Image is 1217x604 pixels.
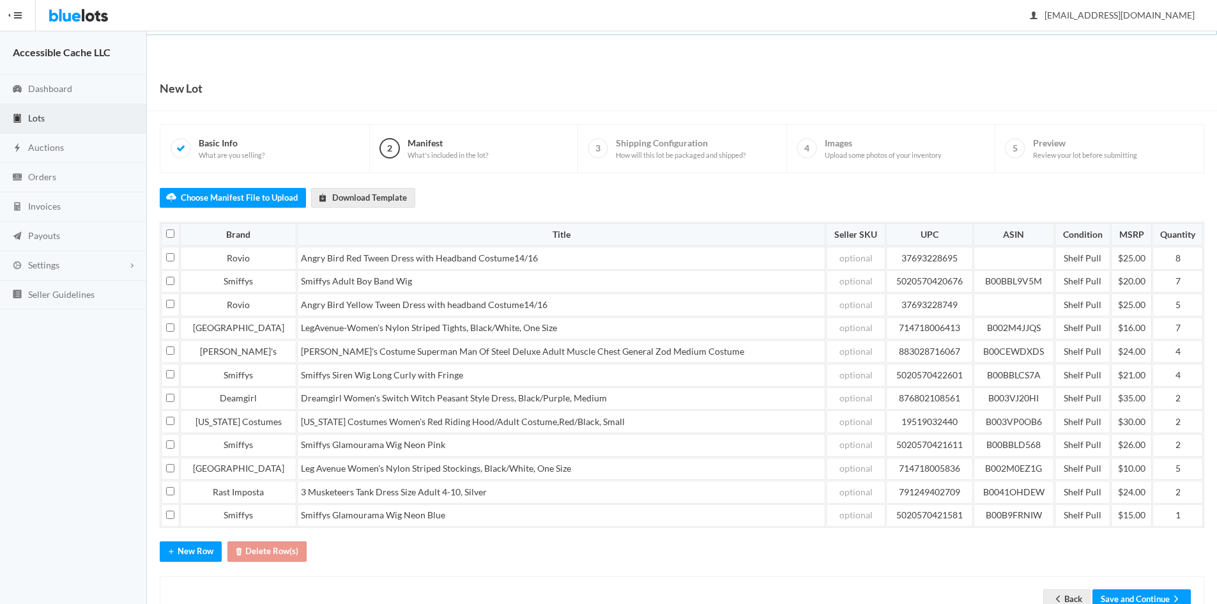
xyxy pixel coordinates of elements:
td: $21.00 [1111,364,1152,387]
label: Choose Manifest File to Upload [160,188,306,208]
td: [PERSON_NAME]'s Costume Superman Man Of Steel Deluxe Adult Muscle Chest General Zod Medium Costume [297,340,825,363]
td: Smiffys Adult Boy Band Wig [297,270,825,293]
td: Shelf Pull [1055,434,1110,457]
button: addNew Row [160,541,222,561]
span: Shipping Configuration [616,137,746,160]
span: Auctions [28,142,64,153]
td: Smiffys [180,364,296,387]
td: Angry Bird Yellow Tween Dress with headband Costume14/16 [297,293,825,316]
span: Review your lot before submitting [1033,151,1137,160]
span: 2 [379,138,400,159]
span: 3 [588,138,608,159]
td: $20.00 [1111,270,1152,293]
td: Shelf Pull [1055,504,1110,527]
td: Rovio [180,247,296,270]
td: Smiffys Glamourama Wig Neon Blue [297,504,825,527]
td: B0041OHDEW [974,481,1055,504]
h1: New Lot [160,79,203,98]
td: Shelf Pull [1055,364,1110,387]
td: Shelf Pull [1055,387,1110,410]
ion-icon: download [316,192,329,205]
ion-icon: person [1027,10,1040,22]
td: Smiffys [180,504,296,527]
td: 3 Musketeers Tank Dress Size Adult 4-10, Silver [297,481,825,504]
span: Basic Info [199,137,264,160]
span: Preview [1033,137,1137,160]
td: 5 [1152,293,1203,316]
span: How will this lot be packaged and shipped? [616,151,746,160]
td: 8 [1152,247,1203,270]
ion-icon: cog [11,260,24,272]
td: 4 [1152,340,1203,363]
span: Dashboard [28,83,72,94]
td: 2 [1152,481,1203,504]
td: B003VP0OB6 [974,410,1055,433]
span: Invoices [28,201,61,212]
ion-icon: trash [233,546,245,559]
strong: Accessible Cache LLC [13,46,111,58]
td: 5020570422601 [886,364,973,387]
td: Shelf Pull [1055,458,1110,481]
a: downloadDownload Template [311,188,415,208]
span: Seller Guidelines [28,289,95,300]
td: B00CEWDXDS [974,340,1055,363]
td: 19519032440 [886,410,973,433]
th: Quantity [1152,223,1203,246]
ion-icon: paper plane [11,231,24,243]
td: [GEOGRAPHIC_DATA] [180,317,296,340]
td: B002M4JJQS [974,317,1055,340]
td: 37693228749 [886,293,973,316]
th: UPC [886,223,973,246]
span: Upload some photos of your inventory [825,151,942,160]
td: 5 [1152,458,1203,481]
td: Shelf Pull [1055,481,1110,504]
td: $25.00 [1111,293,1152,316]
td: B00BBLCS7A [974,364,1055,387]
td: B00B9FRNIW [974,504,1055,527]
th: Brand [180,223,296,246]
span: Manifest [408,137,488,160]
span: Images [825,137,942,160]
td: B003VJ20HI [974,387,1055,410]
td: 5020570421581 [886,504,973,527]
td: $24.00 [1111,340,1152,363]
span: Orders [28,171,56,182]
span: Payouts [28,230,60,241]
ion-icon: list box [11,289,24,301]
td: $35.00 [1111,387,1152,410]
ion-icon: add [165,546,178,559]
td: Smiffys [180,434,296,457]
td: B00BBL9V5M [974,270,1055,293]
td: 791249402709 [886,481,973,504]
td: $10.00 [1111,458,1152,481]
th: Seller SKU [826,223,885,246]
td: Smiffys Siren Wig Long Curly with Fringe [297,364,825,387]
span: Settings [28,259,59,270]
td: Shelf Pull [1055,293,1110,316]
td: Smiffys Glamourama Wig Neon Pink [297,434,825,457]
td: B002M0EZ1G [974,458,1055,481]
td: Shelf Pull [1055,247,1110,270]
button: trashDelete Row(s) [227,541,307,561]
td: [PERSON_NAME]'s [180,340,296,363]
td: 714718005836 [886,458,973,481]
td: Shelf Pull [1055,270,1110,293]
span: What are you selling? [199,151,264,160]
span: Lots [28,112,45,123]
th: ASIN [974,223,1055,246]
td: 714718006413 [886,317,973,340]
td: 7 [1152,270,1203,293]
td: Shelf Pull [1055,317,1110,340]
td: 2 [1152,434,1203,457]
td: $24.00 [1111,481,1152,504]
td: $15.00 [1111,504,1152,527]
th: MSRP [1111,223,1152,246]
td: LegAvenue-Women's Nylon Striped Tights, Black/White, One Size [297,317,825,340]
td: Deamgirl [180,387,296,410]
ion-icon: flash [11,143,24,155]
ion-icon: cloud upload [165,192,178,205]
td: Shelf Pull [1055,410,1110,433]
td: 883028716067 [886,340,973,363]
ion-icon: clipboard [11,113,24,125]
td: Rast Imposta [180,481,296,504]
